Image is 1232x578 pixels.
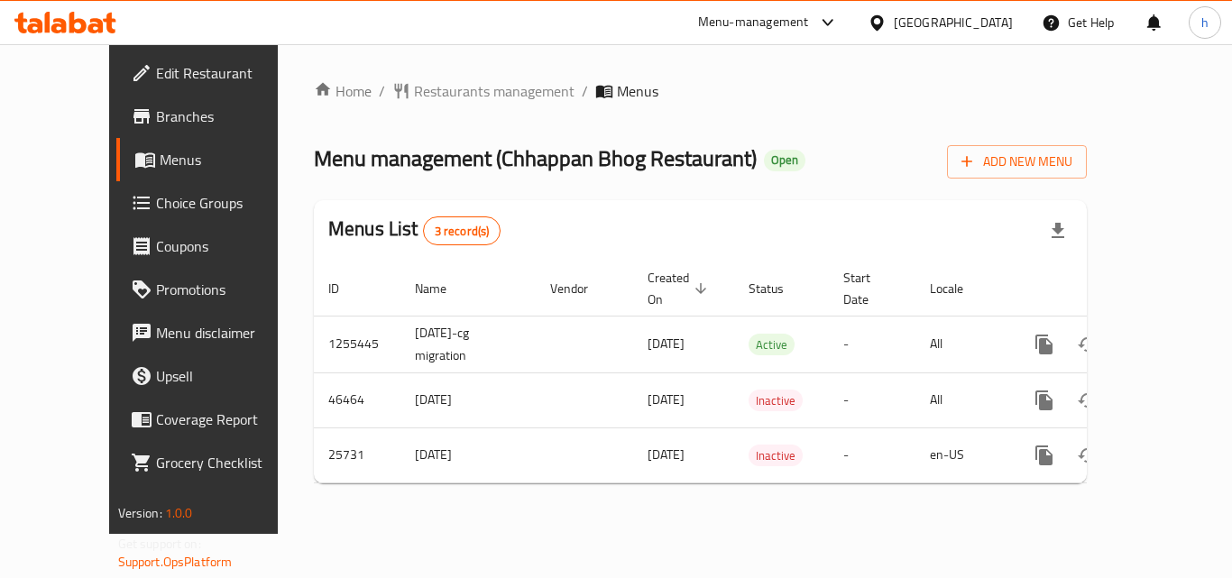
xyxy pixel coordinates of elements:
[392,80,575,102] a: Restaurants management
[424,223,501,240] span: 3 record(s)
[314,80,1087,102] nav: breadcrumb
[116,268,315,311] a: Promotions
[116,138,315,181] a: Menus
[894,13,1013,32] div: [GEOGRAPHIC_DATA]
[156,192,300,214] span: Choice Groups
[160,149,300,170] span: Menus
[314,372,400,427] td: 46464
[156,62,300,84] span: Edit Restaurant
[947,145,1087,179] button: Add New Menu
[1036,209,1080,252] div: Export file
[930,278,987,299] span: Locale
[116,51,315,95] a: Edit Restaurant
[915,316,1008,372] td: All
[400,372,536,427] td: [DATE]
[118,550,233,573] a: Support.OpsPlatform
[749,335,795,355] span: Active
[400,427,536,482] td: [DATE]
[314,261,1210,483] table: enhanced table
[843,267,894,310] span: Start Date
[156,365,300,387] span: Upsell
[648,388,685,411] span: [DATE]
[423,216,501,245] div: Total records count
[328,216,501,245] h2: Menus List
[314,427,400,482] td: 25731
[314,138,757,179] span: Menu management ( Chhappan Bhog Restaurant )
[550,278,611,299] span: Vendor
[165,501,193,525] span: 1.0.0
[328,278,363,299] span: ID
[915,427,1008,482] td: en-US
[1201,13,1209,32] span: h
[400,316,536,372] td: [DATE]-cg migration
[118,532,201,555] span: Get support on:
[749,445,803,466] span: Inactive
[915,372,1008,427] td: All
[1066,323,1109,366] button: Change Status
[156,452,300,473] span: Grocery Checklist
[379,80,385,102] li: /
[764,150,805,171] div: Open
[414,80,575,102] span: Restaurants management
[116,181,315,225] a: Choice Groups
[1023,323,1066,366] button: more
[116,95,315,138] a: Branches
[118,501,162,525] span: Version:
[1023,434,1066,477] button: more
[1066,434,1109,477] button: Change Status
[648,267,713,310] span: Created On
[156,408,300,430] span: Coverage Report
[314,80,372,102] a: Home
[156,279,300,300] span: Promotions
[156,106,300,127] span: Branches
[749,390,803,411] span: Inactive
[829,427,915,482] td: -
[698,12,809,33] div: Menu-management
[116,441,315,484] a: Grocery Checklist
[156,322,300,344] span: Menu disclaimer
[648,443,685,466] span: [DATE]
[749,278,807,299] span: Status
[314,316,400,372] td: 1255445
[116,354,315,398] a: Upsell
[415,278,470,299] span: Name
[116,398,315,441] a: Coverage Report
[116,225,315,268] a: Coupons
[1023,379,1066,422] button: more
[764,152,805,168] span: Open
[582,80,588,102] li: /
[617,80,658,102] span: Menus
[1008,261,1210,317] th: Actions
[1066,379,1109,422] button: Change Status
[749,334,795,355] div: Active
[116,311,315,354] a: Menu disclaimer
[156,235,300,257] span: Coupons
[961,151,1072,173] span: Add New Menu
[829,372,915,427] td: -
[648,332,685,355] span: [DATE]
[829,316,915,372] td: -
